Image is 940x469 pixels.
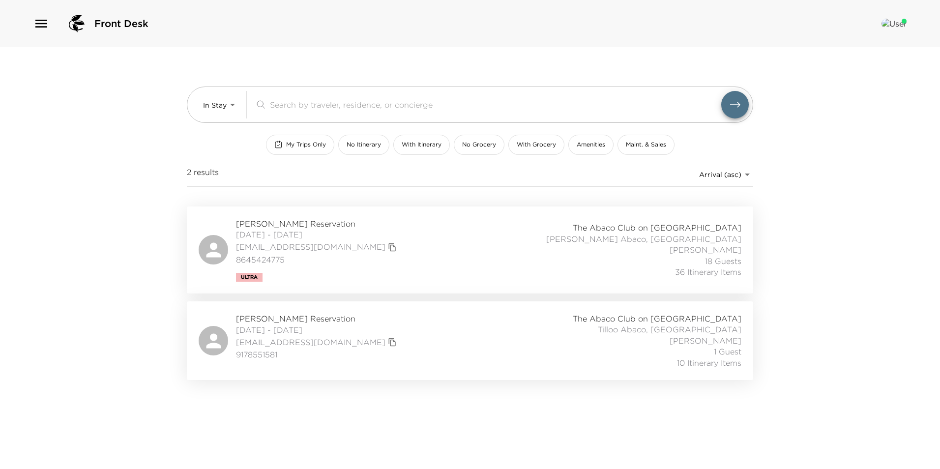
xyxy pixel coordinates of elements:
span: [PERSON_NAME] [670,244,741,255]
img: User [881,19,907,29]
span: Ultra [241,274,258,280]
span: Tilloo Abaco, [GEOGRAPHIC_DATA] [598,324,741,335]
span: With Grocery [517,141,556,149]
button: No Itinerary [338,135,389,155]
a: [PERSON_NAME] Reservation[DATE] - [DATE][EMAIL_ADDRESS][DOMAIN_NAME]copy primary member email8645... [187,206,753,293]
span: 10 Itinerary Items [677,357,741,368]
input: Search by traveler, residence, or concierge [270,99,721,110]
span: 1 Guest [714,346,741,357]
button: copy primary member email [385,335,399,349]
span: 8645424775 [236,254,399,265]
span: [PERSON_NAME] Abaco, [GEOGRAPHIC_DATA] [546,234,741,244]
span: With Itinerary [402,141,441,149]
span: The Abaco Club on [GEOGRAPHIC_DATA] [573,313,741,324]
button: With Grocery [508,135,564,155]
span: 9178551581 [236,349,399,360]
span: [PERSON_NAME] [670,335,741,346]
span: Arrival (asc) [699,170,741,179]
a: [PERSON_NAME] Reservation[DATE] - [DATE][EMAIL_ADDRESS][DOMAIN_NAME]copy primary member email9178... [187,301,753,380]
button: My Trips Only [266,135,334,155]
img: logo [65,12,88,35]
span: [DATE] - [DATE] [236,324,399,335]
button: With Itinerary [393,135,450,155]
span: 2 results [187,167,219,182]
span: 36 Itinerary Items [675,266,741,277]
a: [EMAIL_ADDRESS][DOMAIN_NAME] [236,337,385,348]
span: Maint. & Sales [626,141,666,149]
span: Amenities [577,141,605,149]
span: [PERSON_NAME] Reservation [236,313,399,324]
span: [PERSON_NAME] Reservation [236,218,399,229]
button: Maint. & Sales [617,135,675,155]
button: Amenities [568,135,614,155]
span: [DATE] - [DATE] [236,229,399,240]
span: In Stay [203,101,227,110]
span: 18 Guests [705,256,741,266]
span: Front Desk [94,17,148,30]
button: copy primary member email [385,240,399,254]
span: No Grocery [462,141,496,149]
a: [EMAIL_ADDRESS][DOMAIN_NAME] [236,241,385,252]
span: My Trips Only [286,141,326,149]
button: No Grocery [454,135,504,155]
span: No Itinerary [347,141,381,149]
span: The Abaco Club on [GEOGRAPHIC_DATA] [573,222,741,233]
